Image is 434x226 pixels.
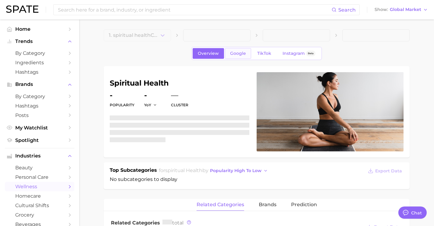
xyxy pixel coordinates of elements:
[15,153,64,159] span: Industries
[15,193,64,199] span: homecare
[15,39,64,44] span: Trends
[198,51,219,56] span: Overview
[373,6,429,14] button: ShowGlobal Market
[15,184,64,189] span: wellness
[5,48,74,58] a: by Category
[165,168,202,173] span: spiritual health
[15,137,64,143] span: Spotlight
[15,112,64,118] span: Posts
[15,203,64,208] span: cultural shifts
[15,212,64,218] span: grocery
[375,168,402,174] span: Export Data
[366,167,404,175] button: Export Data
[144,92,161,99] dd: -
[159,168,270,173] span: for by
[5,136,74,145] a: Spotlight
[110,167,157,176] h1: Top Subcategories
[230,51,246,56] span: Google
[104,29,171,41] button: 1. spiritual healthChoose Category
[5,182,74,191] a: wellness
[5,101,74,111] a: Hashtags
[5,37,74,46] button: Trends
[171,92,178,99] span: —
[15,174,64,180] span: personal care
[110,92,134,99] dd: -
[5,92,74,101] a: by Category
[5,123,74,132] a: My Watchlist
[225,48,251,59] a: Google
[5,201,74,210] a: cultural shifts
[277,48,321,59] a: InstagramBeta
[291,202,317,207] span: Prediction
[15,50,64,56] span: by Category
[15,94,64,99] span: by Category
[257,51,271,56] span: TikTok
[15,82,64,87] span: Brands
[390,8,421,11] span: Global Market
[5,58,74,67] a: Ingredients
[110,167,404,183] div: No subcategories to display
[57,5,332,15] input: Search here for a brand, industry, or ingredient
[375,8,388,11] span: Show
[252,48,276,59] a: TikTok
[5,80,74,89] button: Brands
[5,151,74,161] button: Industries
[5,24,74,34] a: Home
[210,168,261,173] span: popularity high to low
[5,111,74,120] a: Posts
[109,33,159,38] span: 1. spiritual health Choose Category
[15,125,64,131] span: My Watchlist
[208,167,270,175] button: popularity high to low
[15,103,64,109] span: Hashtags
[5,191,74,201] a: homecare
[259,202,276,207] span: brands
[5,67,74,77] a: Hashtags
[5,172,74,182] a: personal care
[171,101,188,109] dt: cluster
[110,101,134,109] dt: Popularity
[110,79,249,87] h1: spiritual health
[15,165,64,171] span: beauty
[283,51,305,56] span: Instagram
[6,5,38,13] img: SPATE
[144,102,157,108] button: YoY
[144,102,151,108] span: YoY
[308,51,314,56] span: Beta
[338,7,356,13] span: Search
[162,220,183,226] span: total
[15,26,64,32] span: Home
[5,210,74,220] a: grocery
[15,69,64,75] span: Hashtags
[15,60,64,65] span: Ingredients
[5,163,74,172] a: beauty
[193,48,224,59] a: Overview
[197,202,244,207] span: related categories
[111,220,160,226] span: Related Categories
